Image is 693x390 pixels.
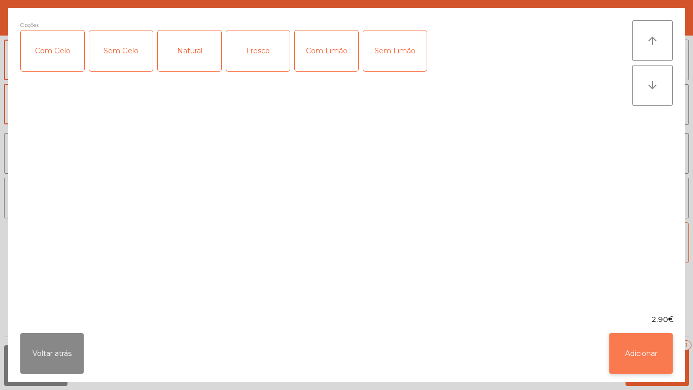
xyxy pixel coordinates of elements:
button: Voltar atrás [20,333,84,374]
span: Opções [20,20,39,30]
div: Sem Limão [363,30,427,71]
div: Com Gelo [21,30,84,71]
div: Natural [158,30,221,71]
div: Fresco [226,30,290,71]
div: 2.90€ [8,314,685,325]
button: arrow_downward [632,65,673,106]
button: arrow_upward [632,20,673,61]
button: Adicionar [609,333,673,374]
div: Com Limão [295,30,358,71]
i: arrow_downward [646,79,659,91]
div: Sem Gelo [89,30,153,71]
i: arrow_upward [646,35,659,47]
